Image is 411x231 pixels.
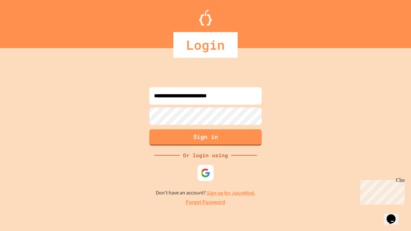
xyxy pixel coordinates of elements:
[207,190,256,196] a: Sign up for JuiceMind.
[149,129,262,146] button: Sign in
[199,10,212,26] img: Logo.svg
[173,32,238,58] div: Login
[186,199,225,206] a: Forgot Password
[180,151,231,159] div: Or login using
[384,205,405,225] iframe: chat widget
[156,189,256,197] p: Don't have an account?
[3,3,44,41] div: Chat with us now!Close
[358,177,405,205] iframe: chat widget
[201,168,210,178] img: google-icon.svg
